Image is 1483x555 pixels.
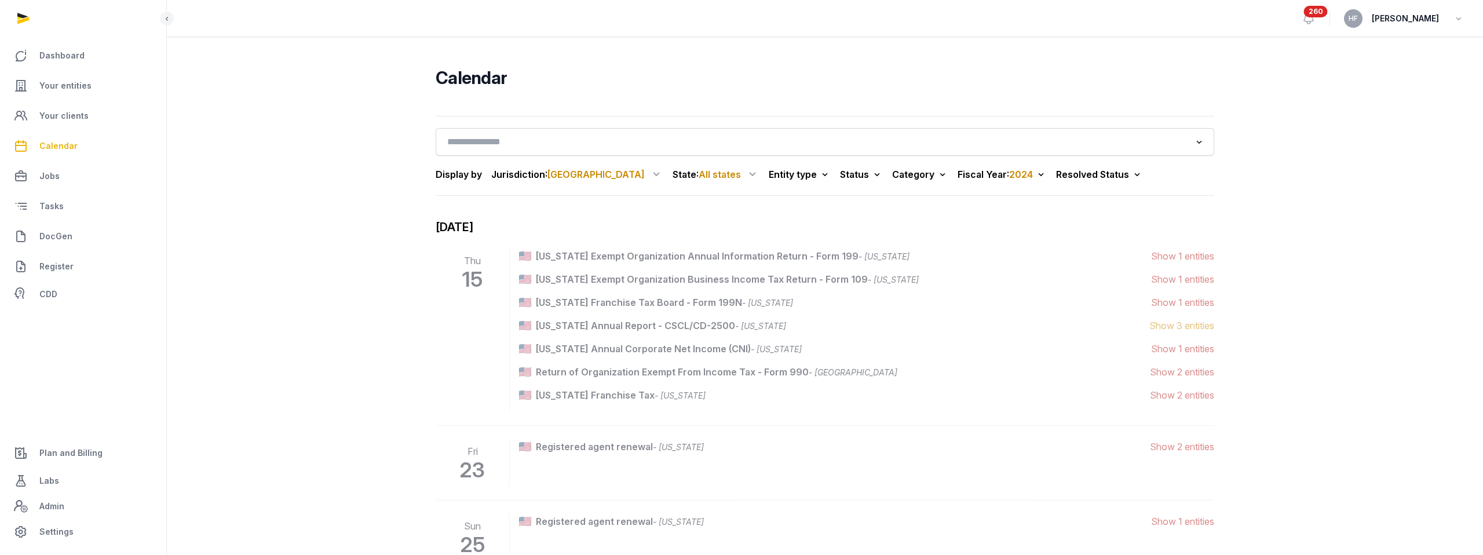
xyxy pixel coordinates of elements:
[547,169,645,180] span: [GEOGRAPHIC_DATA]
[1304,6,1328,17] span: 260
[440,444,505,458] span: Fri
[9,253,157,280] a: Register
[9,467,157,495] a: Labs
[536,440,1150,454] span: Registered agent renewal
[9,72,157,100] a: Your entities
[9,222,157,250] a: DocGen
[892,166,948,182] div: Category
[39,446,103,460] span: Plan and Billing
[9,132,157,160] a: Calendar
[440,458,505,481] span: 23
[536,272,1151,286] span: [US_STATE] Exempt Organization Business Income Tax Return - Form 109
[39,139,78,153] span: Calendar
[653,517,704,527] span: - [US_STATE]
[1151,249,1214,263] span: Show 1 entities
[653,442,704,452] span: - [US_STATE]
[1007,167,1033,181] span: :
[769,166,831,182] div: Entity type
[655,390,706,400] span: - [US_STATE]
[536,342,1151,356] span: [US_STATE] Annual Corporate Net Income (CNI)
[39,49,85,63] span: Dashboard
[440,519,505,533] span: Sun
[696,167,741,181] span: :
[9,495,157,518] a: Admin
[39,109,89,123] span: Your clients
[840,166,883,182] div: Status
[440,268,505,291] span: 15
[436,219,1214,235] p: [DATE]
[39,79,92,93] span: Your entities
[39,287,57,301] span: CDD
[536,514,1151,528] span: Registered agent renewal
[39,260,74,273] span: Register
[545,167,645,181] span: :
[751,344,802,354] span: - [US_STATE]
[491,165,663,184] div: Jurisdiction
[9,42,157,70] a: Dashboard
[958,166,1047,182] div: Fiscal Year
[1349,15,1358,22] span: HF
[39,474,59,488] span: Labs
[1150,440,1214,454] span: Show 2 entities
[9,192,157,220] a: Tasks
[39,525,74,539] span: Settings
[1151,514,1214,528] span: Show 1 entities
[1151,295,1214,309] span: Show 1 entities
[1151,342,1214,356] span: Show 1 entities
[443,134,1190,150] input: Search for option
[441,132,1208,152] div: Search for option
[536,295,1151,309] span: [US_STATE] Franchise Tax Board - Form 199N
[1149,319,1214,333] span: Show 3 entities
[9,162,157,190] a: Jobs
[1372,12,1439,25] span: [PERSON_NAME]
[868,275,919,284] span: - [US_STATE]
[1151,272,1214,286] span: Show 1 entities
[673,165,759,184] div: State
[39,229,72,243] span: DocGen
[1344,9,1363,28] button: HF
[1056,166,1143,182] div: Resolved Status
[1150,365,1214,379] span: Show 2 entities
[9,283,157,306] a: CDD
[536,365,1150,379] span: Return of Organization Exempt From Income Tax - Form 990
[735,321,786,331] span: - [US_STATE]
[9,518,157,546] a: Settings
[39,169,60,183] span: Jobs
[436,67,1214,88] h2: Calendar
[440,254,505,268] span: Thu
[742,298,793,308] span: - [US_STATE]
[9,102,157,130] a: Your clients
[699,169,741,180] span: All states
[1150,388,1214,402] span: Show 2 entities
[39,499,64,513] span: Admin
[536,388,1150,402] span: [US_STATE] Franchise Tax
[536,319,1149,333] span: [US_STATE] Annual Report - CSCL/CD-2500
[859,251,909,261] span: - [US_STATE]
[436,167,482,181] div: Display by
[1009,169,1033,180] span: 2024
[39,199,64,213] span: Tasks
[809,367,897,377] span: - [GEOGRAPHIC_DATA]
[536,249,1151,263] span: [US_STATE] Exempt Organization Annual Information Return - Form 199
[9,439,157,467] a: Plan and Billing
